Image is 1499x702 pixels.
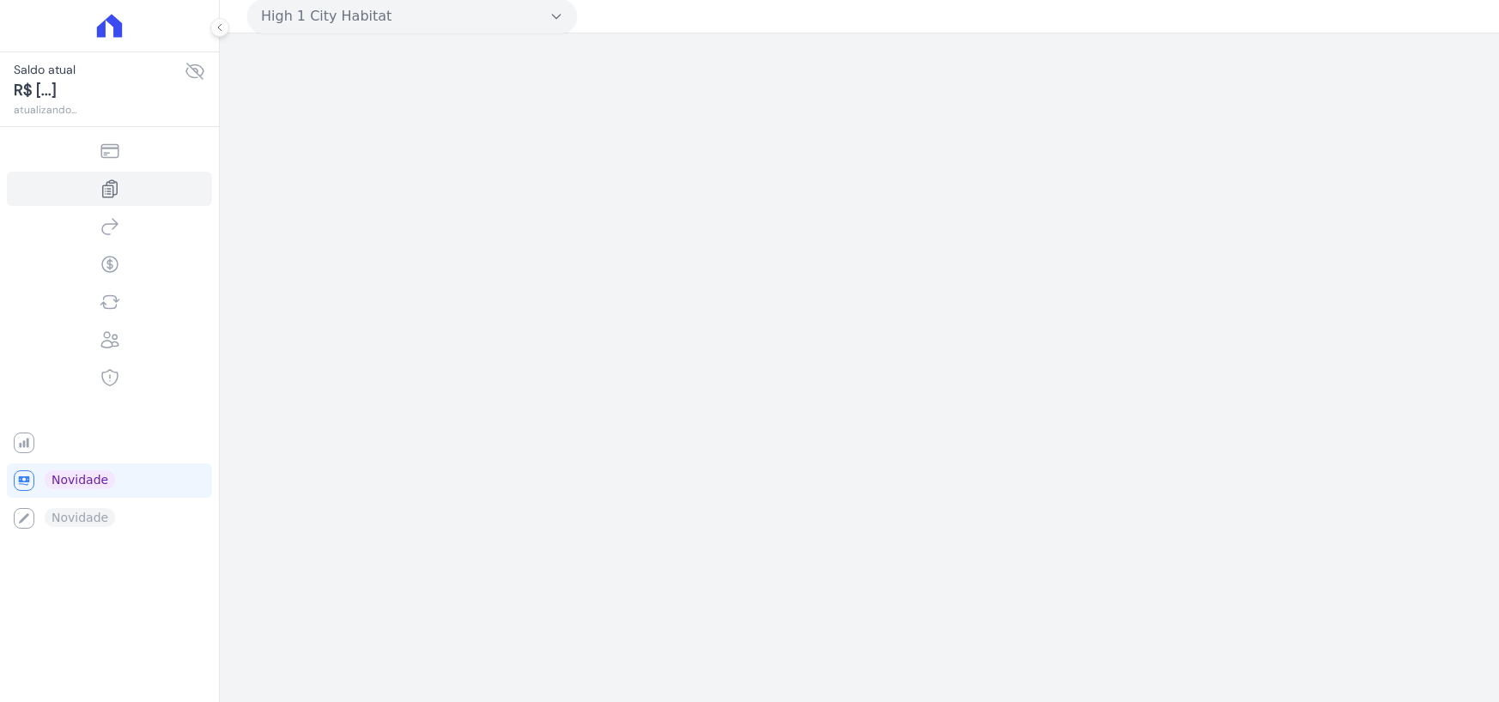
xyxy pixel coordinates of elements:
span: R$ [...] [14,79,185,102]
span: Novidade [45,470,115,489]
span: atualizando... [14,102,185,118]
a: Novidade [7,463,212,498]
nav: Sidebar [14,134,205,536]
span: Saldo atual [14,61,185,79]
